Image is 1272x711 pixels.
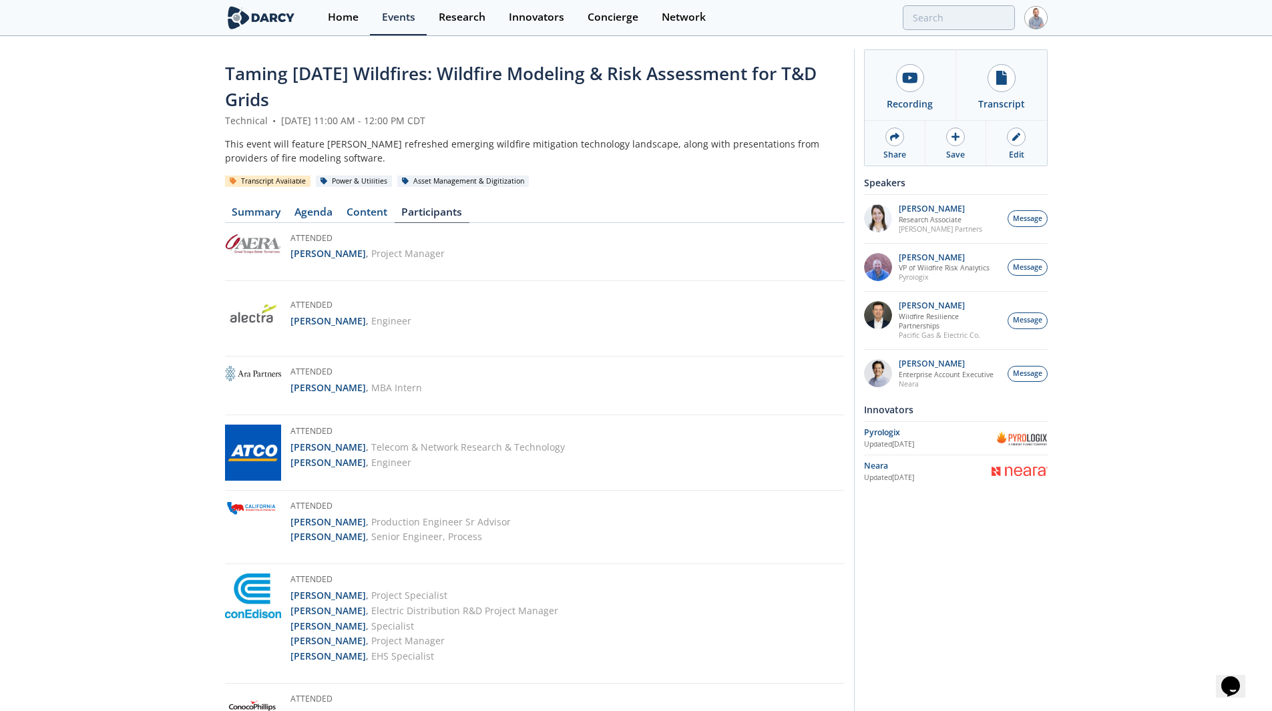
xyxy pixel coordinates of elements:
[978,97,1025,111] div: Transcript
[899,330,1000,340] p: Pacific Gas & Electric Co.
[946,149,965,161] div: Save
[509,12,564,23] div: Innovators
[864,204,892,232] img: qdh7Er9pRiGqDWE5eNkh
[395,207,469,223] a: Participants
[899,312,1000,330] p: Wildfire Resilience Partnerships
[290,314,366,327] strong: [PERSON_NAME]
[366,515,369,528] span: ,
[366,604,369,617] span: ,
[290,247,366,260] strong: [PERSON_NAME]
[864,460,992,472] div: Neara
[864,473,992,483] div: Updated [DATE]
[290,299,411,314] h5: Attended
[1013,369,1042,379] span: Message
[366,650,369,662] span: ,
[371,381,422,394] span: MBA Intern
[1008,312,1048,329] button: Message
[225,232,281,256] img: Aera Energy
[903,5,1015,30] input: Advanced Search
[371,604,558,617] span: Electric Distribution R&D Project Manager
[1009,149,1024,161] div: Edit
[371,530,482,543] span: Senior Engineer, Process
[225,6,298,29] img: logo-wide.svg
[1024,6,1048,29] img: Profile
[290,500,511,515] h5: Attended
[366,589,369,602] span: ,
[340,207,395,223] a: Content
[290,620,366,632] strong: [PERSON_NAME]
[225,425,281,481] img: Atco
[225,500,281,516] img: California Resources Corporation
[316,176,393,188] div: Power & Utilities
[366,247,369,260] span: ,
[225,61,817,111] span: Taming [DATE] Wildfires: Wildfire Modeling & Risk Assessment for T&D Grids
[986,121,1046,166] a: Edit
[956,50,1047,120] a: Transcript
[366,314,369,327] span: ,
[397,176,529,188] div: Asset Management & Digitization
[290,650,366,662] strong: [PERSON_NAME]
[290,232,445,247] h5: Attended
[371,456,411,469] span: Engineer
[290,634,366,647] strong: [PERSON_NAME]
[883,149,906,161] div: Share
[588,12,638,23] div: Concierge
[290,589,366,602] strong: [PERSON_NAME]
[1008,210,1048,227] button: Message
[371,247,445,260] span: Project Manager
[371,620,414,632] span: Specialist
[662,12,706,23] div: Network
[1013,262,1042,273] span: Message
[371,634,445,647] span: Project Manager
[290,604,366,617] strong: [PERSON_NAME]
[225,573,281,618] img: Con Edison
[225,176,311,188] div: Transcript Available
[899,272,990,282] p: ​Pyrologix
[887,97,933,111] div: Recording
[864,171,1048,194] div: Speakers
[1008,366,1048,383] button: Message
[899,301,1000,310] p: [PERSON_NAME]
[290,693,533,708] h5: Attended
[290,441,366,453] strong: [PERSON_NAME]
[371,650,434,662] span: EHS Specialist
[992,467,1048,476] img: Neara
[864,439,997,450] div: Updated [DATE]
[864,427,997,439] div: ​Pyrologix
[366,620,369,632] span: ,
[290,573,558,588] h5: Attended
[439,12,485,23] div: Research
[371,314,411,327] span: Engineer
[288,207,340,223] a: Agenda
[290,456,366,469] strong: [PERSON_NAME]
[899,253,990,262] p: [PERSON_NAME]
[225,366,281,381] img: Ara Partners
[371,441,565,453] span: Telecom & Network Research & Technology
[1008,259,1048,276] button: Message
[899,370,994,379] p: Enterprise Account Executive
[290,530,366,543] strong: [PERSON_NAME]
[371,589,447,602] span: Project Specialist
[366,456,369,469] span: ,
[865,50,956,120] a: Recording
[225,137,845,165] div: This event will feature [PERSON_NAME] refreshed emerging wildfire mitigation technology landscape...
[996,427,1047,450] img: ​Pyrologix
[899,204,982,214] p: [PERSON_NAME]
[864,359,892,387] img: 23327a48-3a75-4389-8321-dff476580b5f
[899,379,994,389] p: Neara
[864,301,892,329] img: a81994b1-c5f3-4f11-94bb-5d6a44fcdc48
[1013,214,1042,224] span: Message
[290,381,366,394] strong: [PERSON_NAME]
[864,398,1048,421] div: Innovators
[328,12,359,23] div: Home
[371,515,511,528] span: Production Engineer Sr Advisor
[366,441,369,453] span: ,
[864,460,1048,483] a: Neara Updated[DATE] Neara
[899,215,982,224] p: Research Associate
[899,224,982,234] p: [PERSON_NAME] Partners
[864,253,892,281] img: 4887bd71-ba05-4790-a97b-9d081a503412
[290,425,565,440] h5: Attended
[382,12,415,23] div: Events
[1216,658,1259,698] iframe: chat widget
[899,359,994,369] p: [PERSON_NAME]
